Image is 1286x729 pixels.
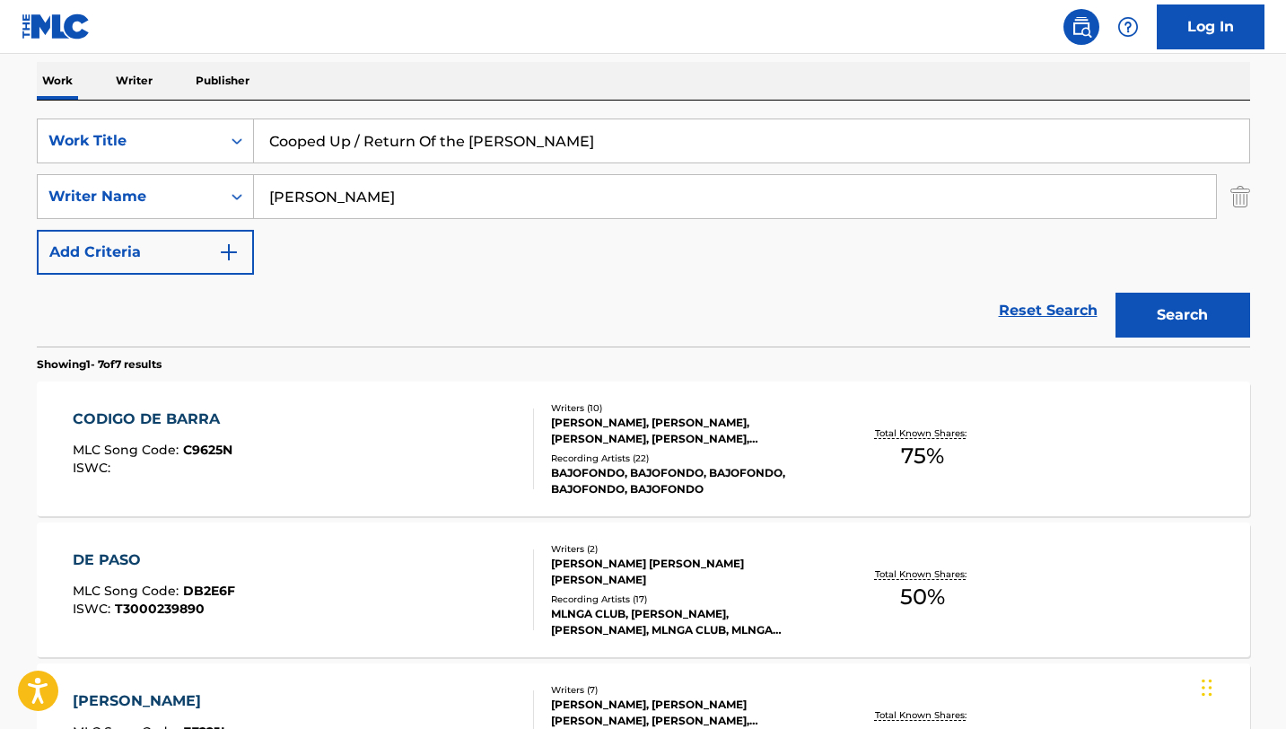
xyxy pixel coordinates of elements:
a: Log In [1157,4,1264,49]
div: [PERSON_NAME] [PERSON_NAME] [PERSON_NAME] [551,556,822,588]
span: C9625N [183,442,232,458]
span: ISWC : [73,460,115,476]
div: [PERSON_NAME] [73,690,225,712]
a: CODIGO DE BARRAMLC Song Code:C9625NISWC:Writers (10)[PERSON_NAME], [PERSON_NAME], [PERSON_NAME], ... [37,382,1250,516]
div: Writers ( 10 ) [551,401,822,415]
div: [PERSON_NAME], [PERSON_NAME], [PERSON_NAME], [PERSON_NAME], [PERSON_NAME] [PERSON_NAME], [PERSON_... [551,415,822,447]
a: DE PASOMLC Song Code:DB2E6FISWC:T3000239890Writers (2)[PERSON_NAME] [PERSON_NAME] [PERSON_NAME]Re... [37,523,1250,657]
p: Showing 1 - 7 of 7 results [37,356,162,373]
img: help [1117,16,1139,38]
div: Recording Artists ( 22 ) [551,452,822,465]
div: Writers ( 7 ) [551,683,822,697]
span: 50 % [900,581,945,613]
span: ISWC : [73,601,115,617]
div: Work Title [48,130,210,152]
button: Add Criteria [37,230,254,275]
div: MLNGA CLUB, [PERSON_NAME], [PERSON_NAME], MLNGA CLUB, MLNGA CLUB,UT UT UT, UT UT UT, MLNGA CLUB, ... [551,606,822,638]
a: Public Search [1063,9,1099,45]
div: Drag [1202,661,1212,715]
img: search [1071,16,1092,38]
iframe: Chat Widget [1196,643,1286,729]
img: Delete Criterion [1230,174,1250,219]
div: BAJOFONDO, BAJOFONDO, BAJOFONDO, BAJOFONDO, BAJOFONDO [551,465,822,497]
p: Total Known Shares: [875,567,971,581]
p: Total Known Shares: [875,426,971,440]
div: Recording Artists ( 17 ) [551,593,822,606]
div: Help [1110,9,1146,45]
p: Publisher [190,62,255,100]
a: Reset Search [990,291,1107,330]
div: CODIGO DE BARRA [73,408,232,430]
span: DB2E6F [183,583,235,599]
span: 75 % [901,440,944,472]
div: DE PASO [73,549,235,571]
p: Total Known Shares: [875,708,971,722]
p: Writer [110,62,158,100]
button: Search [1115,293,1250,338]
div: Writer Name [48,186,210,207]
div: [PERSON_NAME], [PERSON_NAME] [PERSON_NAME], [PERSON_NAME], [PERSON_NAME] [PERSON_NAME] [PERSON_NA... [551,697,822,729]
img: MLC Logo [22,13,91,40]
img: 9d2ae6d4665cec9f34b9.svg [218,242,240,263]
div: Writers ( 2 ) [551,542,822,556]
span: MLC Song Code : [73,583,183,599]
span: MLC Song Code : [73,442,183,458]
form: Search Form [37,119,1250,347]
span: T3000239890 [115,601,205,617]
p: Work [37,62,78,100]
